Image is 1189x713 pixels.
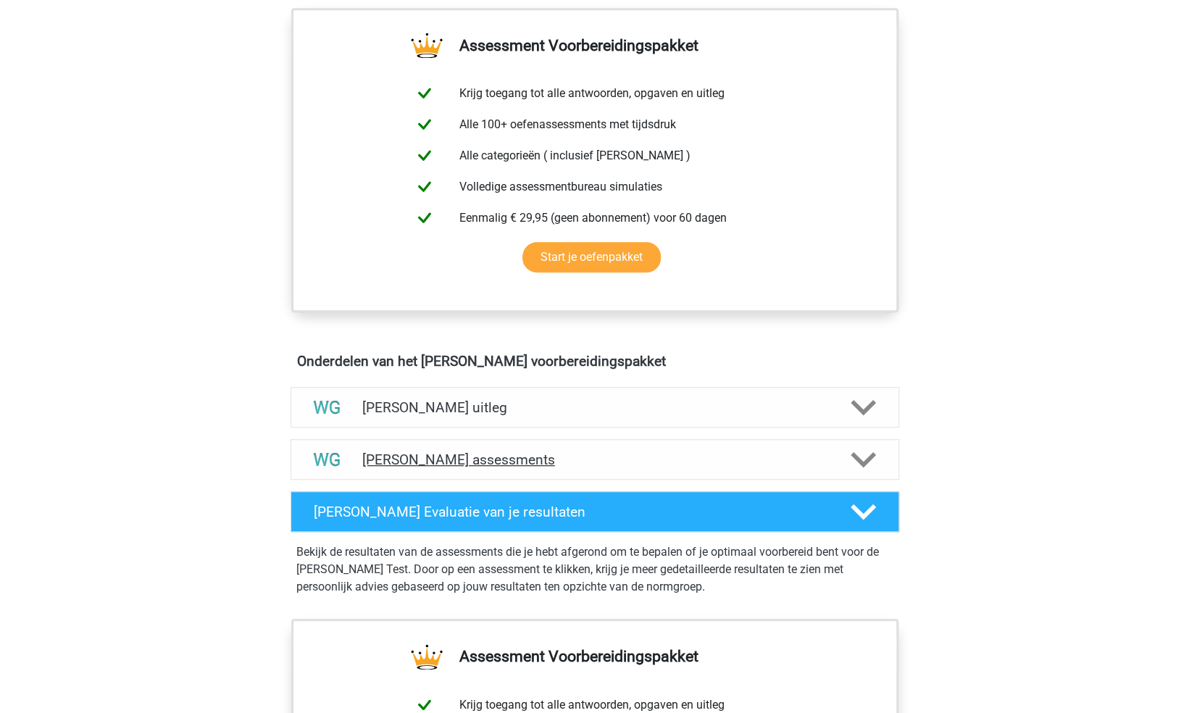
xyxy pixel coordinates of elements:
[362,399,827,416] h4: [PERSON_NAME] uitleg
[362,451,827,468] h4: [PERSON_NAME] assessments
[522,242,661,272] a: Start je oefenpakket
[309,441,346,478] img: watson glaser assessments
[285,387,905,428] a: uitleg [PERSON_NAME] uitleg
[297,353,893,370] h4: Onderdelen van het [PERSON_NAME] voorbereidingspakket
[296,543,893,596] p: Bekijk de resultaten van de assessments die je hebt afgerond om te bepalen of je optimaal voorber...
[314,504,827,520] h4: [PERSON_NAME] Evaluatie van je resultaten
[309,389,346,426] img: watson glaser uitleg
[285,439,905,480] a: assessments [PERSON_NAME] assessments
[285,491,905,532] a: [PERSON_NAME] Evaluatie van je resultaten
